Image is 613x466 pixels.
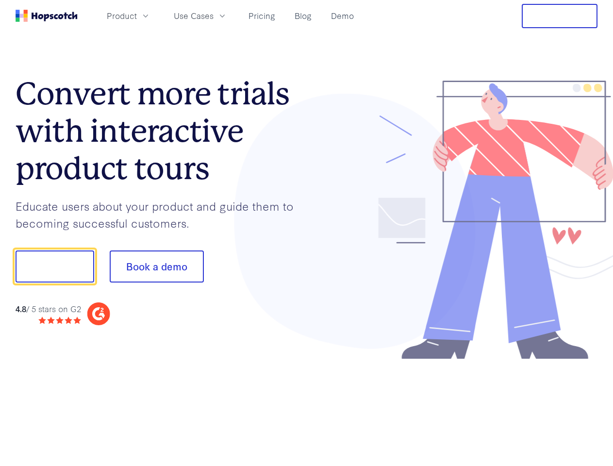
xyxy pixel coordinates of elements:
[16,303,26,314] strong: 4.8
[110,250,204,283] button: Book a demo
[16,10,78,22] a: Home
[174,10,214,22] span: Use Cases
[291,8,315,24] a: Blog
[16,198,307,231] p: Educate users about your product and guide them to becoming successful customers.
[327,8,358,24] a: Demo
[16,303,81,315] div: / 5 stars on G2
[522,4,597,28] button: Free Trial
[16,75,307,187] h1: Convert more trials with interactive product tours
[245,8,279,24] a: Pricing
[107,10,137,22] span: Product
[168,8,233,24] button: Use Cases
[101,8,156,24] button: Product
[16,250,94,283] button: Show me!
